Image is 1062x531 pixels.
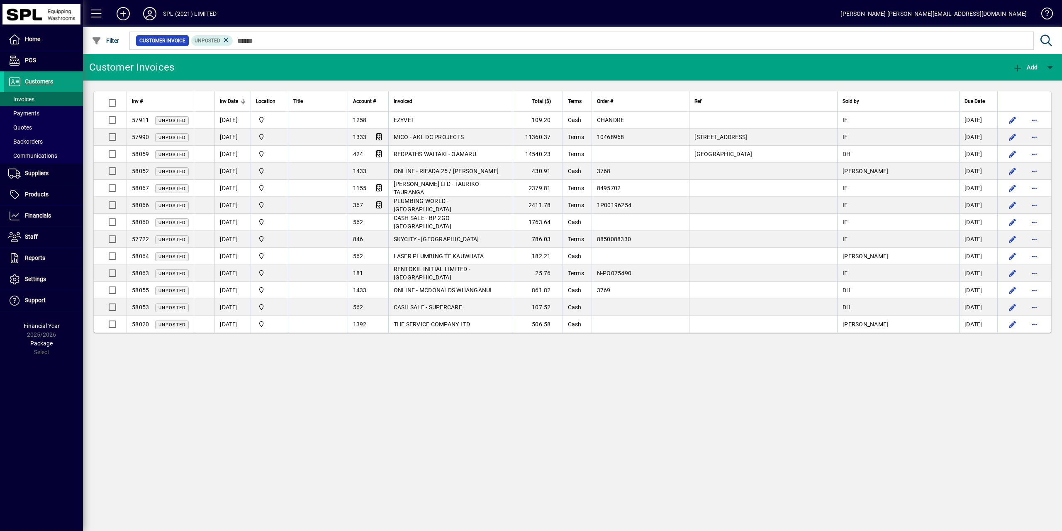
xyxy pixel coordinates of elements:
[965,97,985,106] span: Due Date
[4,269,83,290] a: Settings
[513,248,563,265] td: 182.21
[959,180,997,197] td: [DATE]
[394,151,476,157] span: REDPATHS WAITAKI - OAMARU
[1006,164,1019,178] button: Edit
[256,286,283,295] span: SPL (2021) Limited
[1006,113,1019,127] button: Edit
[25,254,45,261] span: Reports
[597,97,684,106] div: Order #
[353,321,367,328] span: 1392
[256,166,283,176] span: SPL (2021) Limited
[513,282,563,299] td: 861.82
[843,151,851,157] span: DH
[158,152,185,157] span: Unposted
[959,265,997,282] td: [DATE]
[158,135,185,140] span: Unposted
[959,112,997,129] td: [DATE]
[959,129,997,146] td: [DATE]
[513,163,563,180] td: 430.91
[568,304,582,311] span: Cash
[25,191,49,198] span: Products
[4,290,83,311] a: Support
[25,212,51,219] span: Financials
[513,129,563,146] td: 11360.37
[843,134,848,140] span: IF
[513,197,563,214] td: 2411.78
[89,61,174,74] div: Customer Invoices
[132,97,189,106] div: Inv #
[132,321,149,328] span: 58020
[959,316,997,333] td: [DATE]
[214,231,251,248] td: [DATE]
[353,253,363,259] span: 562
[353,185,367,191] span: 1155
[394,236,479,242] span: SKYCITY - [GEOGRAPHIC_DATA]
[25,170,49,176] span: Suppliers
[959,231,997,248] td: [DATE]
[136,6,163,21] button: Profile
[1035,2,1052,29] a: Knowledge Base
[293,97,303,106] span: Title
[597,134,624,140] span: 10468968
[25,36,40,42] span: Home
[25,57,36,64] span: POS
[214,316,251,333] td: [DATE]
[8,152,57,159] span: Communications
[843,185,848,191] span: IF
[25,276,46,282] span: Settings
[256,235,283,244] span: SPL (2021) Limited
[256,218,283,227] span: SPL (2021) Limited
[214,129,251,146] td: [DATE]
[132,202,149,208] span: 58066
[843,117,848,123] span: IF
[132,304,149,311] span: 58053
[214,214,251,231] td: [DATE]
[1013,64,1038,71] span: Add
[843,97,954,106] div: Sold by
[256,115,283,125] span: SPL (2021) Limited
[158,118,185,123] span: Unposted
[843,219,848,225] span: IF
[4,135,83,149] a: Backorders
[597,236,631,242] span: 8850088330
[158,254,185,259] span: Unposted
[513,265,563,282] td: 25.76
[256,132,283,142] span: SPL (2021) Limited
[158,305,185,311] span: Unposted
[1028,318,1041,331] button: More options
[513,299,563,316] td: 107.52
[597,117,624,123] span: CHANDRE
[256,97,275,106] span: Location
[1006,147,1019,161] button: Edit
[4,163,83,184] a: Suppliers
[353,236,363,242] span: 846
[214,112,251,129] td: [DATE]
[568,202,584,208] span: Terms
[694,134,747,140] span: [STREET_ADDRESS]
[597,202,632,208] span: 1P00196254
[568,185,584,191] span: Terms
[568,134,584,140] span: Terms
[840,7,1027,20] div: [PERSON_NAME] [PERSON_NAME][EMAIL_ADDRESS][DOMAIN_NAME]
[139,37,185,45] span: Customer Invoice
[568,270,584,277] span: Terms
[1011,60,1040,75] button: Add
[1028,147,1041,161] button: More options
[353,270,363,277] span: 181
[256,303,283,312] span: SPL (2021) Limited
[256,149,283,159] span: SPL (2021) Limited
[30,340,53,347] span: Package
[4,120,83,135] a: Quotes
[1006,181,1019,195] button: Edit
[394,304,462,311] span: CASH SALE - SUPERCARE
[158,322,185,328] span: Unposted
[1006,250,1019,263] button: Edit
[132,134,149,140] span: 57990
[1028,198,1041,212] button: More options
[4,248,83,269] a: Reports
[843,321,888,328] span: [PERSON_NAME]
[843,270,848,277] span: IF
[353,304,363,311] span: 562
[1028,267,1041,280] button: More options
[1028,164,1041,178] button: More options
